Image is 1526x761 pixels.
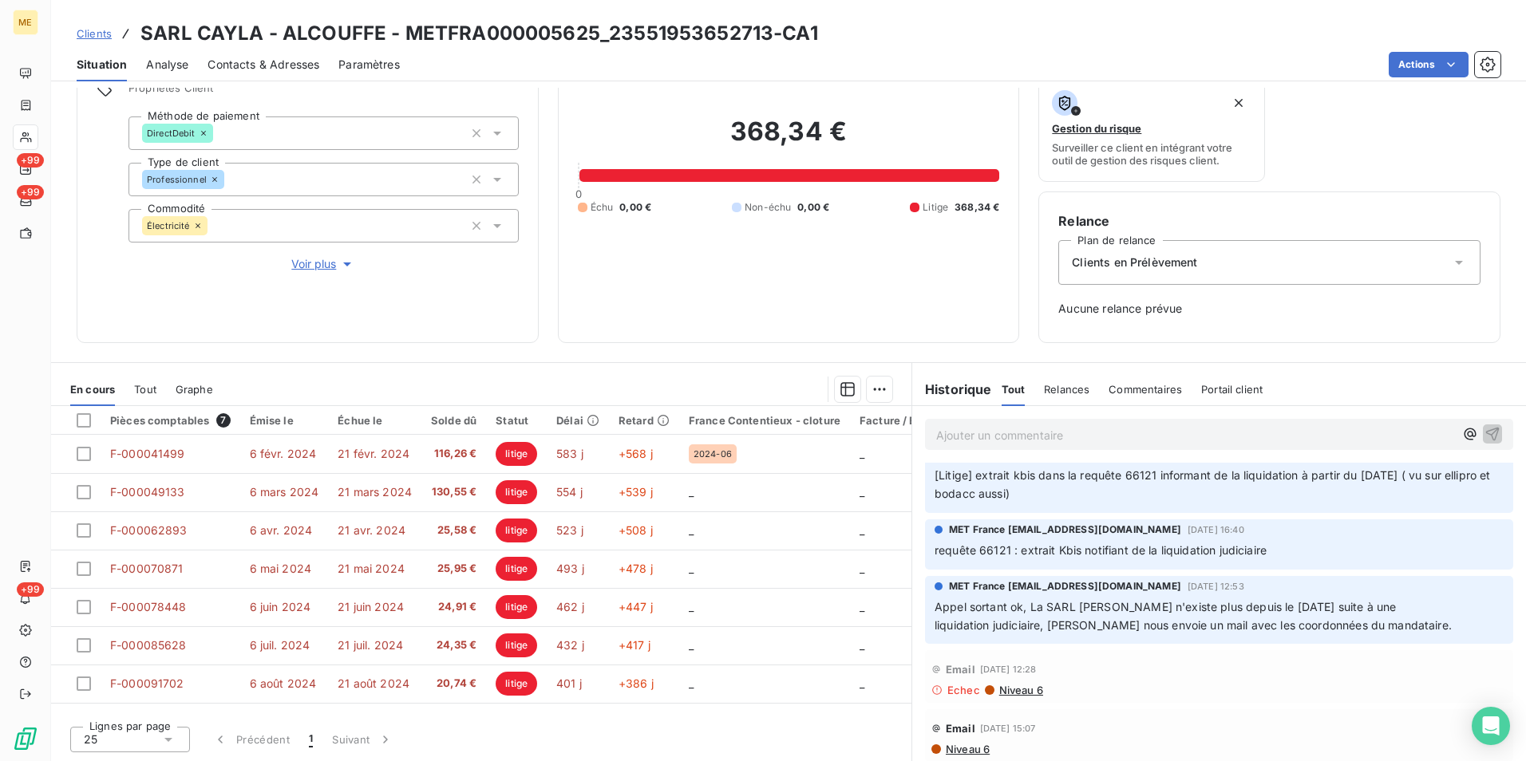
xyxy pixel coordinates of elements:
span: Graphe [176,383,213,396]
input: Ajouter une valeur [224,172,237,187]
span: F-000041499 [110,447,185,460]
span: 25 [84,731,97,747]
span: 0,00 € [619,200,651,215]
span: Appel sortant ok, La SARL [PERSON_NAME] n'existe plus depuis le [DATE] suite à une [935,600,1396,613]
span: 0 [575,187,582,200]
span: _ [689,638,694,652]
span: Clients en Prélèvement [1072,254,1197,270]
span: _ [860,562,864,575]
span: _ [689,523,694,537]
button: Précédent [203,723,299,756]
span: 6 avr. 2024 [250,523,313,537]
span: _ [689,485,694,499]
span: 24,91 € [431,599,476,615]
span: requête 66121 : extrait Kbis notifiant de la liquidation judiciaire [935,543,1267,557]
span: 21 avr. 2024 [338,523,405,537]
div: Délai [556,414,599,427]
span: _ [860,523,864,537]
span: litige [496,519,537,542]
span: 116,26 € [431,446,476,462]
span: DirectDebit [147,128,196,138]
span: Professionnel [147,175,207,184]
span: 21 mars 2024 [338,485,412,499]
span: litige [496,672,537,696]
span: 493 j [556,562,584,575]
span: +99 [17,153,44,168]
span: _ [860,638,864,652]
span: 583 j [556,447,583,460]
div: France Contentieux - cloture [689,414,840,427]
span: 25,58 € [431,522,476,538]
span: 6 août 2024 [250,676,317,690]
h6: Relance [1058,211,1481,231]
input: Ajouter une valeur [208,219,220,233]
span: MET France [EMAIL_ADDRESS][DOMAIN_NAME] [949,522,1181,537]
div: Retard [619,414,670,427]
span: Surveiller ce client en intégrant votre outil de gestion des risques client. [1052,141,1251,167]
span: [Litige] extrait kbis dans la requête 66121 informant de la liquidation à partir du [DATE] ( vu s... [935,468,1494,500]
span: Echec [947,684,980,696]
span: Commentaires [1109,383,1182,396]
button: 1 [299,723,322,756]
span: [DATE] 12:53 [1188,582,1244,591]
span: Niveau 6 [998,684,1043,696]
span: Tout [1002,383,1026,396]
span: Gestion du risque [1052,122,1141,135]
span: Analyse [146,57,188,73]
span: 432 j [556,638,584,652]
span: litige [496,595,537,619]
span: +539 j [619,485,653,499]
div: Pièces comptables [110,413,231,428]
span: Paramètres [338,57,400,73]
span: F-000049133 [110,485,185,499]
span: 6 mars 2024 [250,485,319,499]
div: ME [13,10,38,35]
div: Émise le [250,414,319,427]
span: +508 j [619,523,653,537]
span: 21 août 2024 [338,676,409,690]
span: MET France [EMAIL_ADDRESS][DOMAIN_NAME] [949,579,1181,593]
span: F-000085628 [110,638,187,652]
span: 6 mai 2024 [250,562,312,575]
div: Solde dû [431,414,476,427]
span: Clients [77,27,112,40]
span: +99 [17,582,44,597]
span: F-000091702 [110,676,184,690]
button: Suivant [322,723,403,756]
span: Niveau 6 [944,743,990,755]
span: Électricité [147,221,190,231]
span: 1 [309,731,313,747]
span: +99 [17,185,44,199]
span: 2024-06 [694,449,732,459]
span: litige [496,480,537,504]
span: Aucune relance prévue [1058,301,1481,317]
span: _ [860,676,864,690]
span: _ [689,676,694,690]
span: 130,55 € [431,484,476,500]
span: _ [689,600,694,613]
span: 523 j [556,523,583,537]
span: F-000078448 [110,600,187,613]
span: F-000070871 [110,562,184,575]
span: 25,95 € [431,561,476,577]
span: Non-échu [745,200,791,215]
span: 462 j [556,600,584,613]
span: _ [689,562,694,575]
span: 368,34 € [955,200,999,215]
span: 7 [216,413,231,428]
input: Ajouter une valeur [213,126,226,140]
div: Facture / Echéancier [860,414,969,427]
span: Litige [923,200,948,215]
span: [DATE] 16:40 [1188,525,1244,534]
button: Gestion du risqueSurveiller ce client en intégrant votre outil de gestion des risques client. [1038,80,1264,182]
span: Email [946,722,975,735]
span: 401 j [556,676,582,690]
button: Voir plus [128,255,519,273]
span: 20,74 € [431,676,476,692]
span: 6 févr. 2024 [250,447,317,460]
img: Logo LeanPay [13,726,38,751]
span: 554 j [556,485,583,499]
span: +386 j [619,676,654,690]
span: +478 j [619,562,653,575]
span: 6 juin 2024 [250,600,311,613]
